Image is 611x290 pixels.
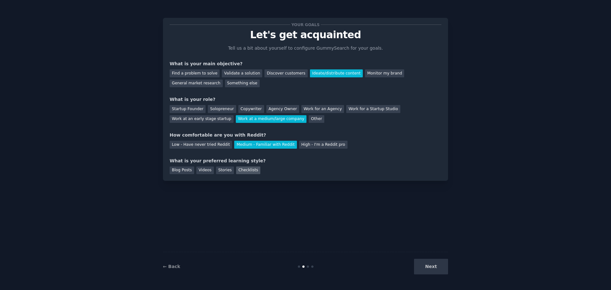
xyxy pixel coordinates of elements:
[170,69,220,77] div: Find a problem to solve
[236,115,306,123] div: Work at a medium/large company
[238,105,264,113] div: Copywriter
[309,115,324,123] div: Other
[264,69,307,77] div: Discover customers
[225,45,386,52] p: Tell us a bit about yourself to configure GummySearch for your goals.
[170,60,441,67] div: What is your main objective?
[170,96,441,103] div: What is your role?
[170,115,234,123] div: Work at an early stage startup
[170,105,206,113] div: Startup Founder
[222,69,262,77] div: Validate a solution
[225,80,260,88] div: Something else
[208,105,236,113] div: Solopreneur
[365,69,404,77] div: Monitor my brand
[299,141,348,149] div: High - I'm a Reddit pro
[234,141,297,149] div: Medium - Familiar with Reddit
[301,105,344,113] div: Work for an Agency
[170,158,441,164] div: What is your preferred learning style?
[170,166,194,174] div: Blog Posts
[196,166,214,174] div: Videos
[170,132,441,138] div: How comfortable are you with Reddit?
[170,141,232,149] div: Low - Have never tried Reddit
[236,166,260,174] div: Checklists
[170,29,441,40] p: Let's get acquainted
[290,21,321,28] span: Your goals
[310,69,363,77] div: Ideate/distribute content
[163,264,180,269] a: ← Back
[216,166,234,174] div: Stories
[346,105,400,113] div: Work for a Startup Studio
[266,105,299,113] div: Agency Owner
[170,80,223,88] div: General market research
